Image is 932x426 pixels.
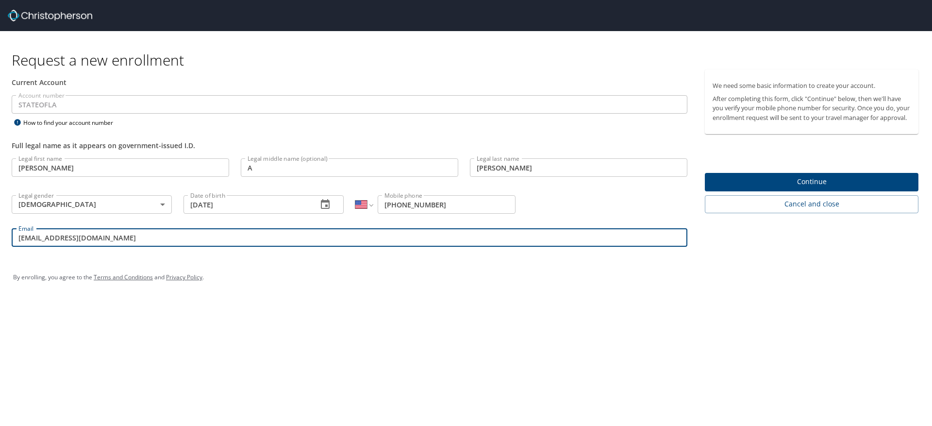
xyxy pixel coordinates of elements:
[378,195,516,214] input: Enter phone number
[713,94,911,122] p: After completing this form, click "Continue" below, then we'll have you verify your mobile phone ...
[12,77,687,87] div: Current Account
[8,10,92,21] img: cbt logo
[713,81,911,90] p: We need some basic information to create your account.
[12,117,133,129] div: How to find your account number
[713,198,911,210] span: Cancel and close
[94,273,153,281] a: Terms and Conditions
[12,195,172,214] div: [DEMOGRAPHIC_DATA]
[705,195,918,213] button: Cancel and close
[12,51,926,69] h1: Request a new enrollment
[166,273,202,281] a: Privacy Policy
[705,173,918,192] button: Continue
[713,176,911,188] span: Continue
[12,140,687,151] div: Full legal name as it appears on government-issued I.D.
[13,265,919,290] div: By enrolling, you agree to the and .
[183,195,310,214] input: MM/DD/YYYY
